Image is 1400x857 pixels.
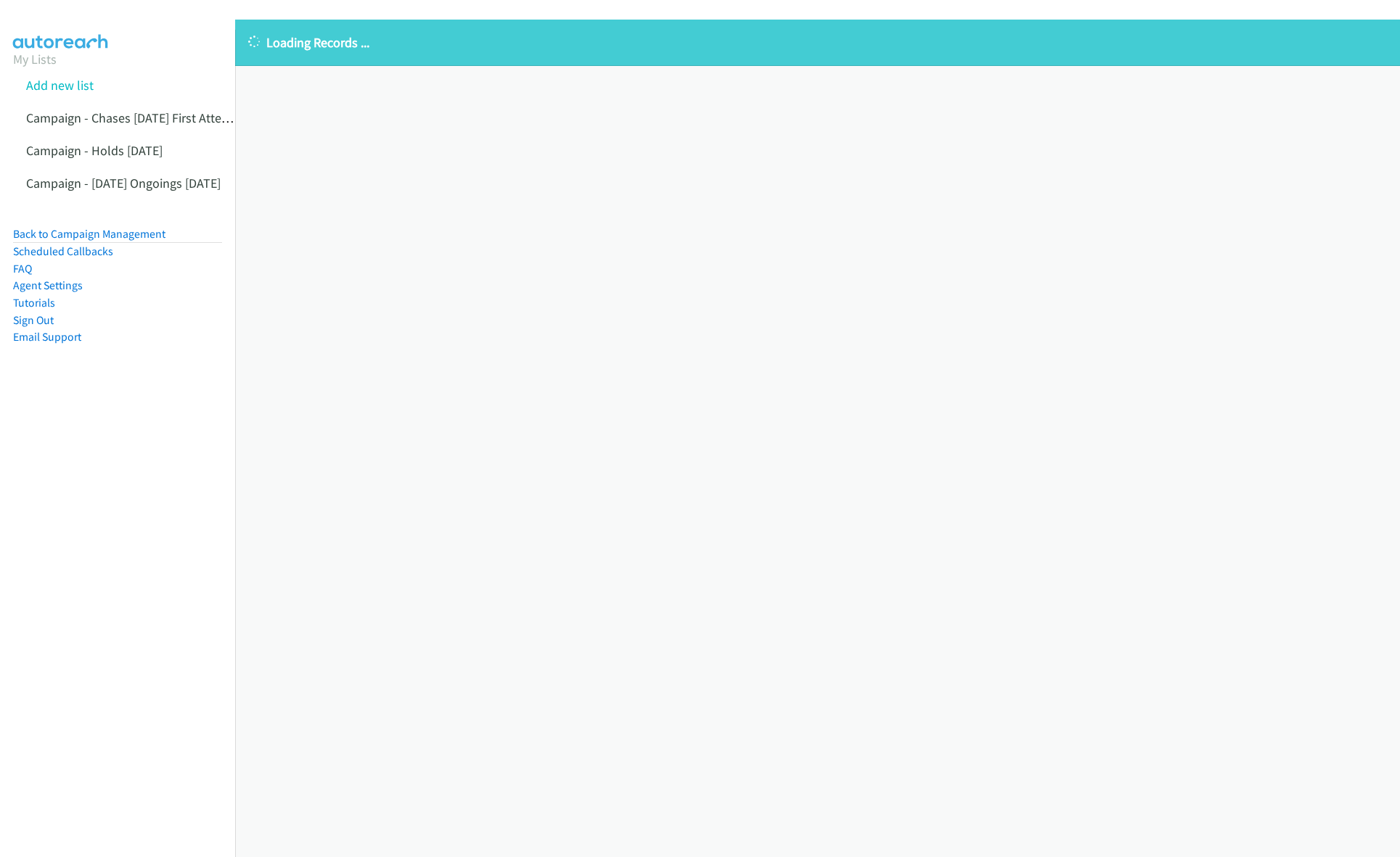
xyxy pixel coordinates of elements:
[248,33,1387,52] p: Loading Records ...
[13,244,113,258] a: Scheduled Callbacks
[13,296,55,310] a: Tutorials
[13,330,81,344] a: Email Support
[26,142,163,159] a: Campaign - Holds [DATE]
[13,278,83,292] a: Agent Settings
[26,175,221,191] a: Campaign - [DATE] Ongoings [DATE]
[13,51,57,67] a: My Lists
[13,227,165,241] a: Back to Campaign Management
[13,313,54,327] a: Sign Out
[26,109,250,126] a: Campaign - Chases [DATE] First Attempts
[13,262,32,276] a: FAQ
[26,77,94,94] a: Add new list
